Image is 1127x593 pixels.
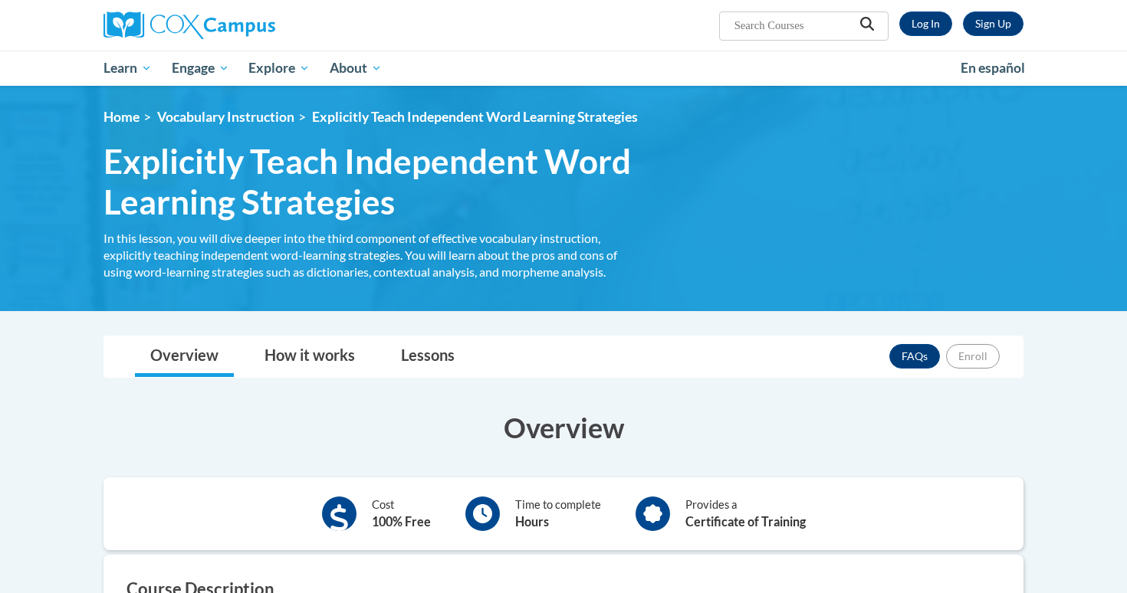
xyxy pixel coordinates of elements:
[961,60,1025,76] span: En español
[515,514,549,529] b: Hours
[103,11,275,39] img: Cox Campus
[94,51,162,86] a: Learn
[312,109,638,125] span: Explicitly Teach Independent Word Learning Strategies
[157,109,294,125] a: Vocabulary Instruction
[515,496,601,531] div: Time to complete
[856,16,879,36] button: Search
[248,59,310,77] span: Explore
[135,336,234,377] a: Overview
[372,496,431,531] div: Cost
[238,51,320,86] a: Explore
[386,336,470,377] a: Lessons
[103,11,395,39] a: Cox Campus
[320,51,392,86] a: About
[330,59,382,77] span: About
[685,514,806,529] b: Certificate of Training
[249,336,370,377] a: How it works
[685,496,806,531] div: Provides a
[951,52,1035,84] a: En español
[103,230,632,280] div: In this lesson, you will dive deeper into the third component of effective vocabulary instruction...
[103,59,152,77] span: Learn
[172,59,229,77] span: Engage
[733,16,856,34] input: Search Courses
[103,109,140,125] a: Home
[162,51,239,86] a: Engage
[372,514,431,529] b: 100% Free
[889,344,940,369] a: FAQs
[899,11,952,36] a: Log In
[80,51,1046,86] div: Main menu
[103,141,632,222] span: Explicitly Teach Independent Word Learning Strategies
[103,408,1024,447] h3: Overview
[946,344,1000,369] button: Enroll
[963,11,1024,36] a: Register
